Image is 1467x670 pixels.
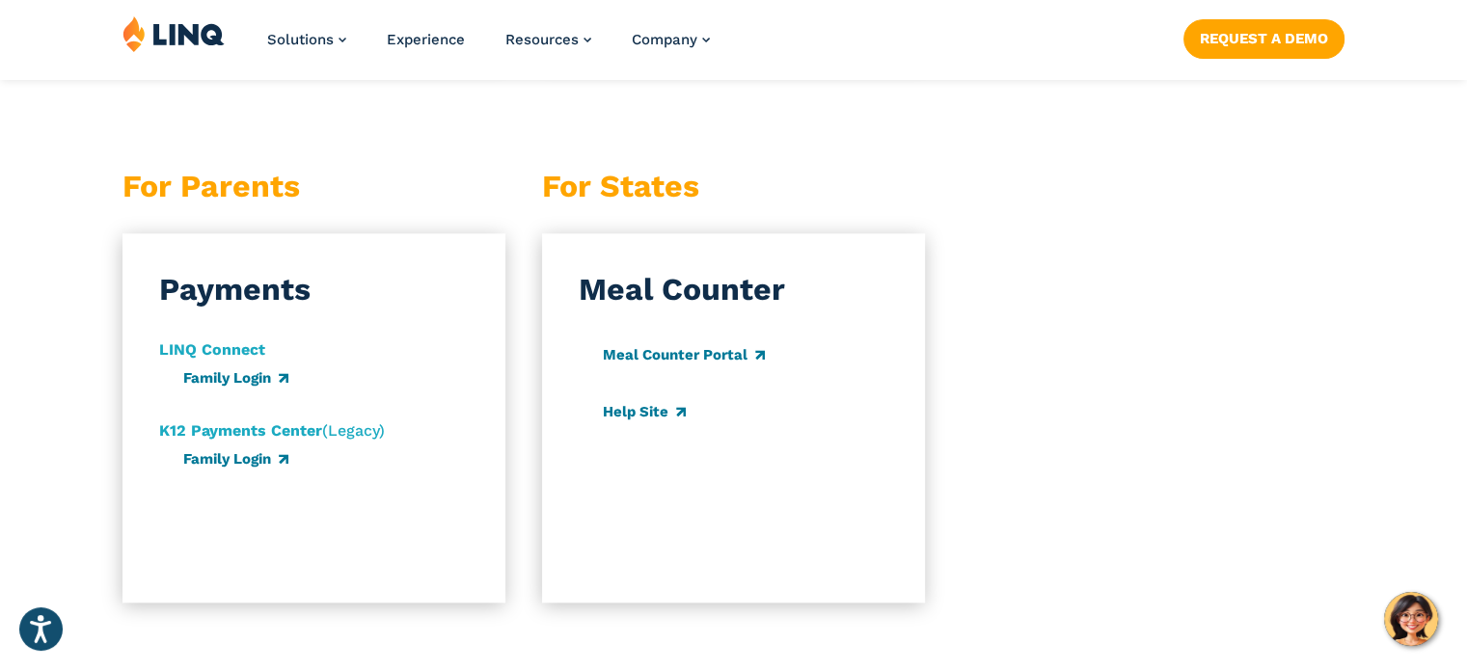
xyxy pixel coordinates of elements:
a: Family Login [183,450,288,468]
a: Experience [387,31,465,48]
button: Hello, have a question? Let’s chat. [1384,592,1438,646]
h3: For States [542,165,925,208]
a: Request a Demo [1183,19,1345,58]
a: Solutions [267,31,346,48]
a: Family Login [183,369,288,387]
a: Resources [505,31,591,48]
nav: Button Navigation [1183,15,1345,58]
nav: Primary Navigation [267,15,710,79]
p: (Legacy) [159,419,385,442]
img: LINQ | K‑12 Software [122,15,225,52]
strong: K12 Payments Center [159,421,322,440]
h3: Payments [159,268,311,311]
a: Company [632,31,710,48]
strong: LINQ Connect [159,340,265,359]
span: Solutions [267,31,334,48]
span: Company [632,31,697,48]
a: Help Site [603,403,686,420]
h3: Meal Counter [579,268,785,311]
span: Resources [505,31,579,48]
h3: For Parents [122,165,505,208]
a: Meal Counter Portal [603,346,765,363]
